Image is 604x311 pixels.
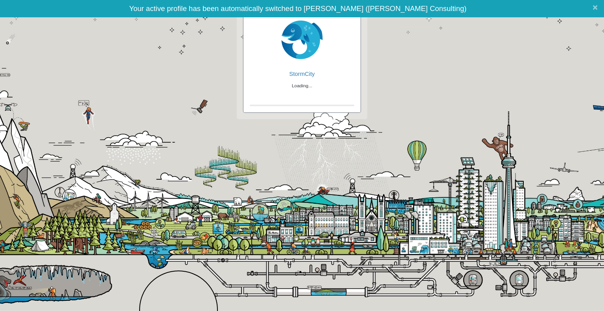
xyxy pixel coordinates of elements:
[280,19,324,60] img: chi-fish-down.png
[593,2,598,12] span: ×
[593,3,598,12] button: Close
[292,83,312,90] small: Loading...
[289,71,315,78] h6: StormCity
[129,4,467,13] span: Your active profile has been automatically switched to [PERSON_NAME] ([PERSON_NAME] Consulting)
